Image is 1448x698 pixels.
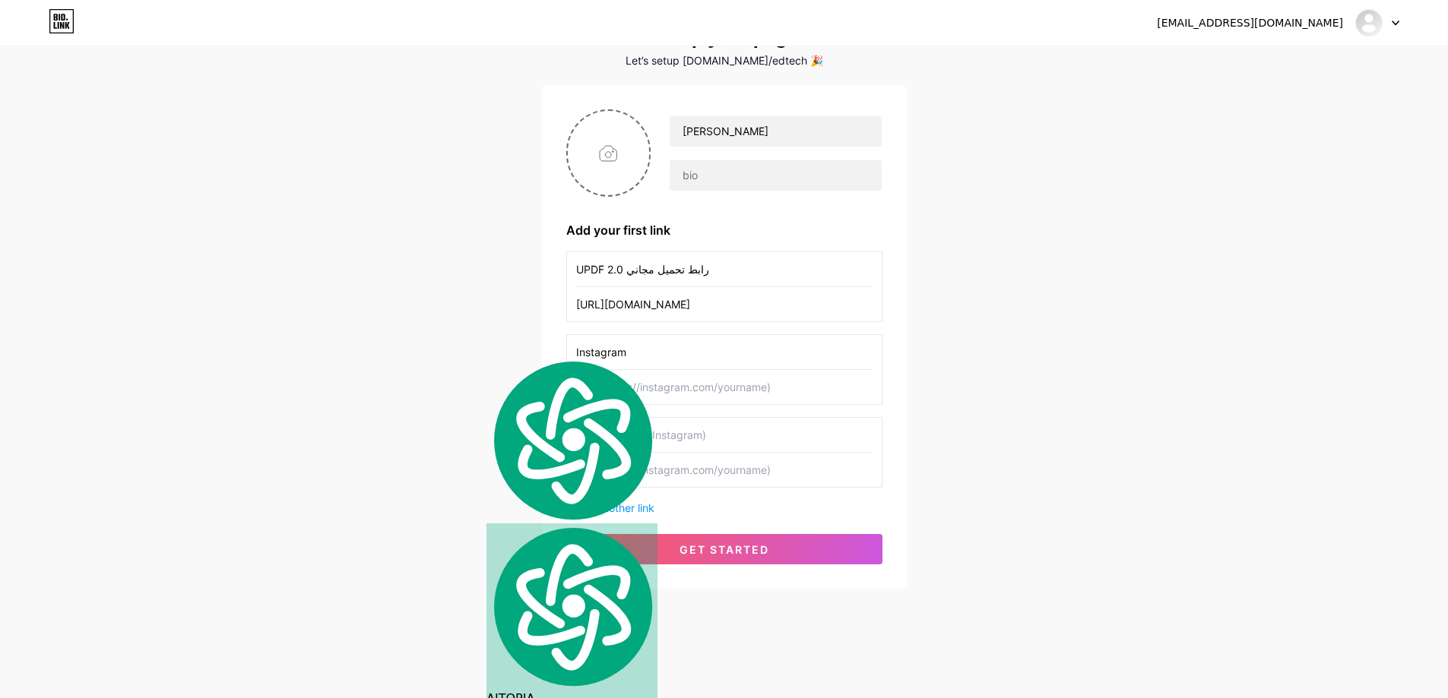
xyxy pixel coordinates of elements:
[566,221,882,239] div: Add your first link
[576,453,873,487] input: URL (https://instagram.com/yourname)
[566,500,882,516] div: +
[680,543,769,556] span: get started
[576,418,873,452] input: Link name (My Instagram)
[670,116,881,147] input: Your name
[542,55,907,67] div: Let’s setup [DOMAIN_NAME]/edtech 🎉
[566,534,882,564] button: get started
[576,252,873,286] input: Link name (My Instagram)
[1355,8,1383,37] img: edtech
[576,287,873,321] input: URL (https://instagram.com/yourname)
[576,335,873,369] input: Link name (My Instagram)
[576,370,873,404] input: URL (https://instagram.com/yourname)
[670,160,881,191] input: bio
[1157,15,1343,31] div: [EMAIL_ADDRESS][DOMAIN_NAME]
